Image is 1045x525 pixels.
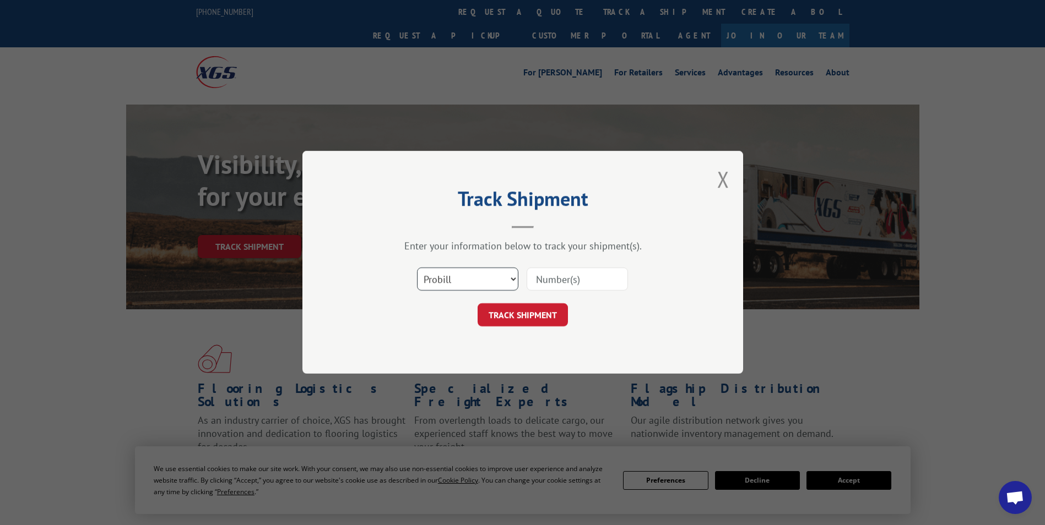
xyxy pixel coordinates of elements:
div: Open chat [999,481,1032,514]
button: TRACK SHIPMENT [478,304,568,327]
input: Number(s) [527,268,628,291]
h2: Track Shipment [358,191,688,212]
div: Enter your information below to track your shipment(s). [358,240,688,253]
button: Close modal [717,165,729,194]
